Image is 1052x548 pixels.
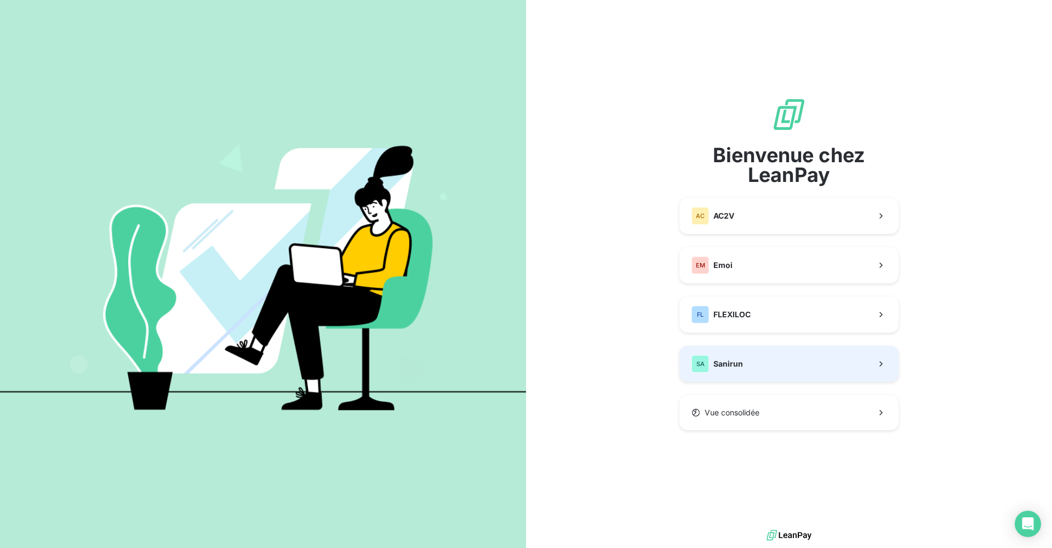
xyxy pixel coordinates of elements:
button: EMEmoi [679,247,899,283]
div: EM [691,256,709,274]
span: Bienvenue chez LeanPay [679,145,899,185]
button: SASanirun [679,346,899,382]
span: Emoi [713,260,733,271]
div: Open Intercom Messenger [1015,511,1041,537]
img: logo [767,527,811,544]
span: AC2V [713,210,734,221]
button: Vue consolidée [679,395,899,430]
span: Vue consolidée [705,407,759,418]
button: FLFLEXILOC [679,296,899,333]
button: ACAC2V [679,198,899,234]
div: FL [691,306,709,323]
div: SA [691,355,709,373]
span: Sanirun [713,358,743,369]
span: FLEXILOC [713,309,751,320]
div: AC [691,207,709,225]
img: logo sigle [771,97,807,132]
